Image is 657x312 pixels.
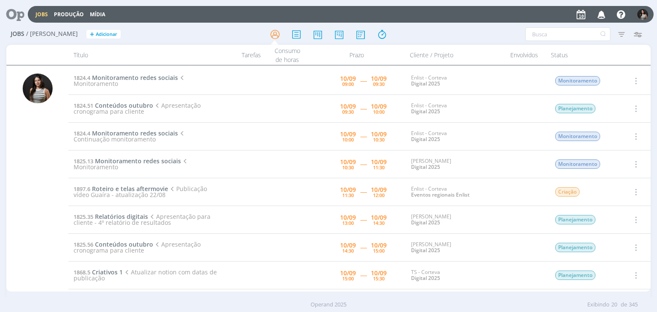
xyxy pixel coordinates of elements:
div: 15:30 [373,276,385,281]
a: 1825.13Monitoramento redes sociais [74,157,181,165]
div: 10/09 [340,270,356,276]
span: ----- [360,160,367,168]
div: Tarefas [215,45,266,65]
a: 1824.51Conteúdos outubro [74,101,153,109]
span: Planejamento [555,243,595,252]
a: Produção [54,11,84,18]
span: 1824.4 [74,130,90,137]
span: Monitoramento [555,132,600,141]
a: Digital 2025 [411,274,440,282]
div: 10/09 [371,131,387,137]
span: ----- [360,215,367,224]
span: Roteiro e telas aftermovie [92,185,168,193]
span: Monitoramento redes sociais [92,129,178,137]
a: 1825.35Relatórios digitais [74,212,148,221]
span: Relatórios digitais [95,212,148,221]
div: 14:30 [373,221,385,225]
div: 10/09 [340,242,356,248]
div: 09:30 [342,109,354,114]
span: Conteúdos outubro [95,101,153,109]
input: Busca [525,27,610,41]
div: 09:00 [342,82,354,86]
div: 11:30 [342,193,354,197]
span: Apresentação para cliente - 4º relatório de resultados [74,212,210,227]
a: 1825.56Conteúdos outubro [74,240,153,248]
div: [PERSON_NAME] [411,241,499,254]
div: 10/09 [371,242,387,248]
a: 1897.6Roteiro e telas aftermovie [74,185,168,193]
span: 1825.35 [74,213,93,221]
a: Mídia [90,11,105,18]
div: 10:00 [342,137,354,142]
span: Monitoramento [74,74,186,88]
span: Monitoramento [74,157,189,171]
span: Publicação vídeo Guaíra - atualização 22/08 [74,185,207,199]
div: 10/09 [371,215,387,221]
a: Digital 2025 [411,163,440,171]
div: [PERSON_NAME] [411,214,499,226]
a: Digital 2025 [411,80,440,87]
span: Atualizar notion com datas de publicação [74,268,216,282]
div: 15:00 [373,248,385,253]
span: de [621,300,627,309]
div: 10/09 [371,103,387,109]
span: / [PERSON_NAME] [26,30,78,38]
div: 10:30 [342,165,354,170]
div: 10/09 [371,187,387,193]
span: Planejamento [555,215,595,224]
div: Enlist - Corteva [411,75,499,87]
div: 10:00 [373,109,385,114]
div: 10/09 [340,76,356,82]
button: +Adicionar [86,30,121,39]
a: Digital 2025 [411,135,440,143]
button: Jobs [33,11,50,18]
span: Conteúdos outubro [95,240,153,248]
span: 1824.4 [74,74,90,82]
div: 10/09 [340,103,356,109]
span: Criação [555,187,580,197]
span: ----- [360,77,367,85]
div: TS - Corteva [411,269,499,282]
span: 1868.5 [74,268,90,276]
span: Monitoramento [555,159,600,169]
span: Planejamento [555,271,595,280]
a: 1824.4Monitoramento redes sociais [74,74,178,82]
span: Monitoramento redes sociais [92,74,178,82]
span: + [90,30,94,39]
span: 345 [629,300,638,309]
div: Prazo [309,45,405,65]
span: ----- [360,243,367,251]
span: ----- [360,188,367,196]
a: Eventos regionais Enlist [411,191,470,198]
span: Planejamento [555,104,595,113]
div: 10/09 [340,131,356,137]
span: Adicionar [96,32,117,37]
div: 10/09 [371,76,387,82]
a: Digital 2025 [411,247,440,254]
div: 13:00 [342,221,354,225]
a: Jobs [36,11,48,18]
div: 10/09 [371,159,387,165]
div: Enlist - Corteva [411,103,499,115]
span: Exibindo [587,300,610,309]
div: 10/09 [340,159,356,165]
div: Status [546,45,619,65]
div: Envolvidos [503,45,546,65]
span: Apresentação cronograma para cliente [74,240,200,254]
div: 15:00 [342,276,354,281]
span: Apresentação cronograma para cliente [74,101,200,115]
span: ----- [360,132,367,140]
a: Digital 2025 [411,219,440,226]
span: 1897.6 [74,185,90,193]
span: Monitoramento [555,76,600,85]
div: [PERSON_NAME] [411,158,499,171]
img: C [23,74,53,103]
button: Mídia [87,11,108,18]
span: Jobs [11,30,24,38]
a: 1824.4Monitoramento redes sociais [74,129,178,137]
div: 12:00 [373,193,385,197]
span: 1824.51 [74,102,93,109]
span: Continuação monitoramento [74,129,186,143]
div: Enlist - Corteva [411,130,499,143]
div: 10/09 [340,215,356,221]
